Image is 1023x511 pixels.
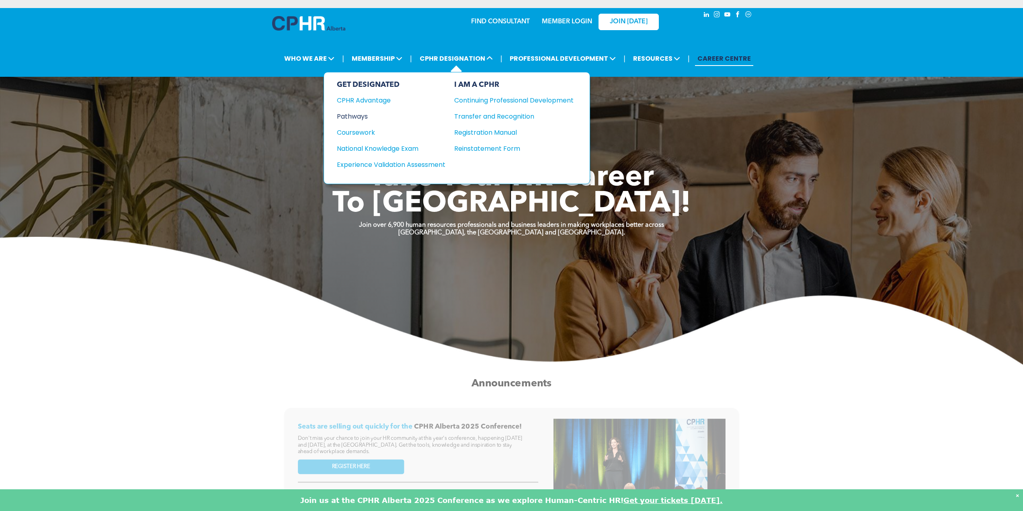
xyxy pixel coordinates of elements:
a: MEMBER LOGIN [542,18,592,25]
a: Get your tickets [DATE]. [623,496,723,505]
span: PROFESSIONAL DEVELOPMENT [507,51,618,66]
li: | [342,50,344,67]
a: youtube [723,10,732,21]
span: To [GEOGRAPHIC_DATA]! [332,190,691,219]
a: Continuing Professional Development [454,95,574,105]
div: Pathways [337,111,435,121]
div: National Knowledge Exam [337,144,435,154]
li: | [500,50,502,67]
div: CPHR Advantage [337,95,435,105]
div: Reinstatement Form [454,144,562,154]
a: JOIN [DATE] [599,14,659,30]
div: GET DESIGNATED [337,80,445,89]
span: REGISTER HERE [332,464,370,470]
a: Transfer and Recognition [454,111,574,121]
a: facebook [734,10,742,21]
strong: Join over 6,900 human resources professionals and business leaders in making workplaces better ac... [359,222,664,228]
div: I AM A CPHR [454,80,574,89]
li: | [688,50,690,67]
div: Coursework [337,127,435,137]
span: MEMBERSHIP [349,51,405,66]
span: Don't miss your chance to join your HR community at this year's conference, happening [DATE] and ... [298,436,522,454]
span: RESOURCES [631,51,683,66]
a: Registration Manual [454,127,574,137]
a: CPHR Advantage [337,95,445,105]
span: JOIN [DATE] [610,18,648,26]
div: Transfer and Recognition [454,111,562,121]
a: Coursework [337,127,445,137]
li: | [410,50,412,67]
a: Experience Validation Assessment [337,160,445,170]
li: | [623,50,625,67]
a: Reinstatement Form [454,144,574,154]
a: National Knowledge Exam [337,144,445,154]
a: instagram [713,10,722,21]
span: CPHR DESIGNATION [417,51,495,66]
a: Pathways [337,111,445,121]
a: REGISTER HERE [298,459,404,474]
img: A blue and white logo for cp alberta [272,16,345,31]
span: WHO WE ARE [282,51,337,66]
a: linkedin [702,10,711,21]
span: CPHR Alberta 2025 Conference! [414,423,522,430]
div: Experience Validation Assessment [337,160,435,170]
a: FIND CONSULTANT [471,18,530,25]
div: Continuing Professional Development [454,95,562,105]
a: Social network [744,10,753,21]
span: Seats are selling out quickly for the [298,423,412,430]
a: CAREER CENTRE [695,51,753,66]
font: Join us at the CPHR Alberta 2025 Conference as we explore Human-Centric HR! [300,496,623,505]
div: Dismiss notification [1016,491,1019,499]
strong: [GEOGRAPHIC_DATA], the [GEOGRAPHIC_DATA] and [GEOGRAPHIC_DATA]. [398,230,625,236]
div: Registration Manual [454,127,562,137]
span: Announcements [472,378,552,389]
